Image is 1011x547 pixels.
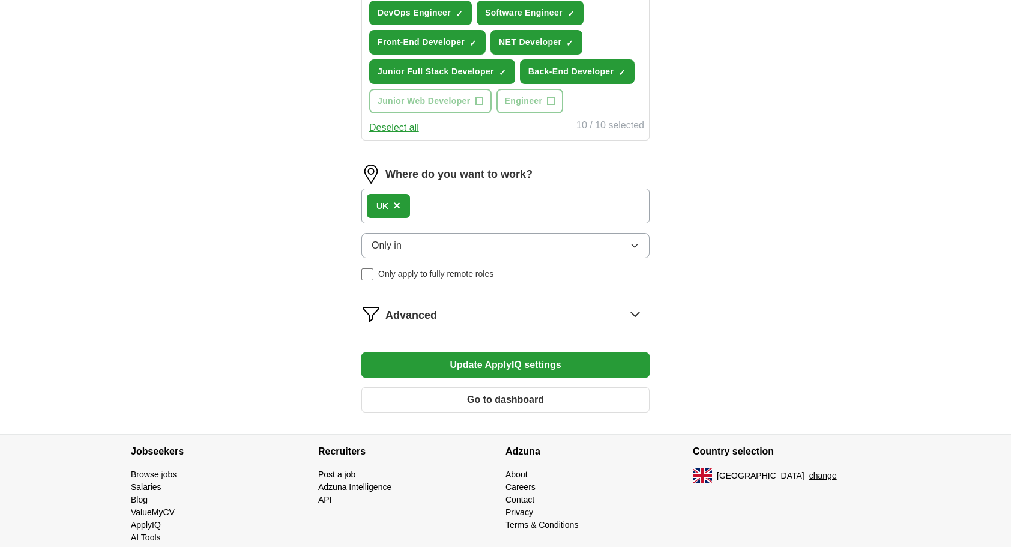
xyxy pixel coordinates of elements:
span: ✓ [567,9,575,19]
span: Engineer [505,95,543,107]
a: AI Tools [131,533,161,542]
button: Back-End Developer✓ [520,59,635,84]
a: Terms & Conditions [505,520,578,530]
a: Privacy [505,507,533,517]
span: Back-End Developer [528,65,614,78]
span: × [393,199,400,212]
button: Only in [361,233,650,258]
button: NET Developer✓ [490,30,582,55]
button: Junior Full Stack Developer✓ [369,59,515,84]
span: NET Developer [499,36,561,49]
span: ✓ [456,9,463,19]
span: ✓ [618,68,626,77]
span: ✓ [566,38,573,48]
a: Contact [505,495,534,504]
button: Software Engineer✓ [477,1,584,25]
button: change [809,470,837,482]
span: Front-End Developer [378,36,465,49]
a: ValueMyCV [131,507,175,517]
a: About [505,470,528,479]
button: Junior Web Developer [369,89,492,113]
a: ApplyIQ [131,520,161,530]
div: UK [376,200,388,213]
button: Go to dashboard [361,387,650,413]
button: Deselect all [369,121,419,135]
a: API [318,495,332,504]
a: Adzuna Intelligence [318,482,391,492]
span: DevOps Engineer [378,7,451,19]
span: ✓ [469,38,477,48]
div: 10 / 10 selected [576,118,644,135]
a: Browse jobs [131,470,177,479]
button: Update ApplyIQ settings [361,352,650,378]
a: Careers [505,482,536,492]
span: Only apply to fully remote roles [378,268,493,280]
span: Only in [372,238,402,253]
label: Where do you want to work? [385,166,533,183]
img: UK flag [693,468,712,483]
input: Only apply to fully remote roles [361,268,373,280]
h4: Country selection [693,435,880,468]
span: Junior Full Stack Developer [378,65,494,78]
a: Salaries [131,482,161,492]
img: filter [361,304,381,324]
span: Advanced [385,307,437,324]
span: ✓ [499,68,506,77]
button: × [393,197,400,215]
span: Software Engineer [485,7,563,19]
a: Blog [131,495,148,504]
button: Front-End Developer✓ [369,30,486,55]
span: [GEOGRAPHIC_DATA] [717,470,804,482]
img: location.png [361,165,381,184]
button: DevOps Engineer✓ [369,1,472,25]
span: Junior Web Developer [378,95,471,107]
a: Post a job [318,470,355,479]
button: Engineer [496,89,564,113]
